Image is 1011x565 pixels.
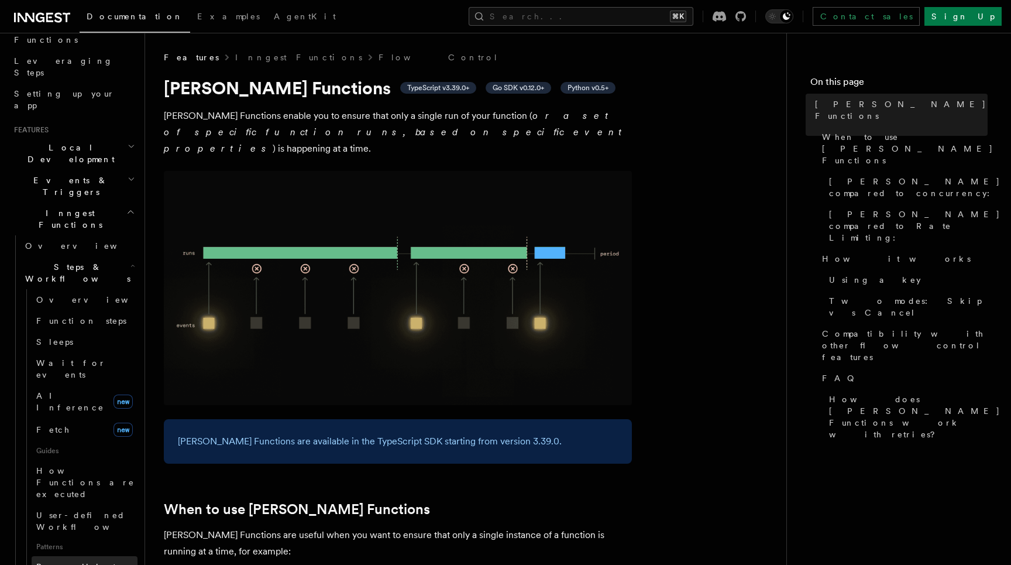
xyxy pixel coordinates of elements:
em: or a set of specific function runs, based on specific event properties [164,110,627,154]
a: Inngest Functions [235,52,362,63]
a: Sign Up [924,7,1002,26]
span: FAQ [822,372,860,384]
a: Compatibility with other flow control features [817,323,988,368]
a: Function steps [32,310,137,331]
span: Local Development [9,142,128,165]
span: new [114,423,133,437]
button: Local Development [9,137,137,170]
a: [PERSON_NAME] compared to concurrency: [824,171,988,204]
a: Flow Control [379,52,498,63]
p: [PERSON_NAME] Functions are available in the TypeScript SDK starting from version 3.39.0. [178,433,618,450]
a: [PERSON_NAME] Functions [810,94,988,126]
span: [PERSON_NAME] Functions [815,98,988,122]
a: When to use [PERSON_NAME] Functions [164,501,430,518]
span: Sleeps [36,337,73,347]
button: Steps & Workflows [20,256,137,289]
a: User-defined Workflows [32,505,137,537]
span: Compatibility with other flow control features [822,328,988,363]
span: How it works [822,253,971,265]
a: How does [PERSON_NAME] Functions work with retries? [824,389,988,445]
span: Examples [197,12,260,21]
span: [PERSON_NAME] compared to Rate Limiting: [829,208,1000,244]
span: Features [9,125,49,135]
h4: On this page [810,75,988,94]
span: Function steps [36,316,126,326]
a: When to use [PERSON_NAME] Functions [817,126,988,171]
a: Overview [32,289,137,310]
span: Inngest Functions [9,207,126,231]
p: [PERSON_NAME] Functions enable you to ensure that only a single run of your function ( ) is happe... [164,108,632,157]
button: Inngest Functions [9,203,137,235]
span: Events & Triggers [9,174,128,198]
a: Using a key [824,269,988,290]
span: Setting up your app [14,89,115,110]
a: [PERSON_NAME] compared to Rate Limiting: [824,204,988,248]
span: Patterns [32,537,137,556]
h1: [PERSON_NAME] Functions [164,77,632,98]
span: new [114,395,133,409]
span: When to use [PERSON_NAME] Functions [822,131,993,166]
span: How does [PERSON_NAME] Functions work with retries? [829,393,1000,440]
span: How Functions are executed [36,466,135,499]
span: Python v0.5+ [568,83,608,93]
a: Fetchnew [32,418,137,441]
span: Features [164,52,219,63]
span: AgentKit [274,12,336,21]
span: Guides [32,441,137,460]
a: Contact sales [813,7,920,26]
span: Using a key [829,274,921,286]
span: Go SDK v0.12.0+ [493,83,544,93]
span: Wait for events [36,358,106,379]
a: Overview [20,235,137,256]
a: FAQ [817,368,988,389]
a: How Functions are executed [32,460,137,505]
a: AI Inferencenew [32,385,137,418]
span: TypeScript v3.39.0+ [407,83,469,93]
a: Leveraging Steps [9,50,137,83]
span: [PERSON_NAME] compared to concurrency: [829,176,1000,199]
a: Wait for events [32,352,137,385]
span: Steps & Workflows [20,261,130,285]
button: Toggle dark mode [765,9,793,23]
span: Two modes: Skip vs Cancel [829,295,988,319]
span: Leveraging Steps [14,56,113,77]
button: Events & Triggers [9,170,137,203]
img: Singleton Functions only process one run at a time. [164,171,632,405]
a: Sleeps [32,331,137,352]
a: AgentKit [267,4,343,32]
a: Examples [190,4,267,32]
span: User-defined Workflows [36,511,142,532]
span: Overview [25,241,146,251]
a: Documentation [80,4,190,33]
a: Your first Functions [9,18,137,50]
span: AI Inference [36,391,104,412]
span: Documentation [87,12,183,21]
a: Two modes: Skip vs Cancel [824,290,988,323]
p: [PERSON_NAME] Functions are useful when you want to ensure that only a single instance of a funct... [164,527,632,560]
a: Setting up your app [9,83,137,116]
a: How it works [817,248,988,269]
kbd: ⌘K [670,11,686,22]
span: Fetch [36,425,70,434]
span: Overview [36,295,157,304]
button: Search...⌘K [469,7,693,26]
